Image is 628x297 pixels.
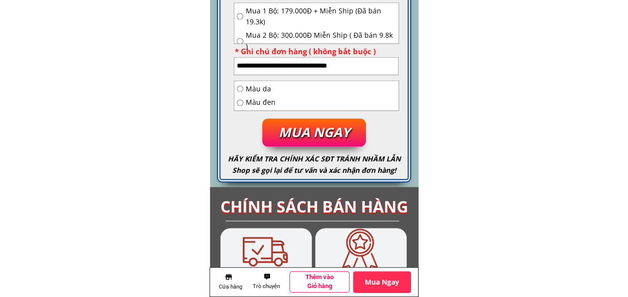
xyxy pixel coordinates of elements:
h1: Cửa hàng [217,283,244,292]
span: Mua 1 Bộ: 179.000Đ + Miễn Ship (Đã bán 19.3k) [246,5,396,28]
h1: Trò chuyện [250,282,283,291]
h3: HÃY KIỂM TRA CHÍNH XÁC SĐT TRÁNH NHẦM LẪN Shop sẽ gọi lại để tư vấn và xác nhận đơn hàng! [219,153,409,176]
h1: Thêm vào Giỏ hàng [296,273,343,291]
span: Mua 2 Bộ: 300.000Đ Miễn Ship ( Đã bán 9.8k ) [246,30,396,52]
h3: CHÍNH SÁCH BÁN HÀNG [210,193,419,219]
p: MUA NGAY [262,118,366,147]
span: Màu đen [246,97,276,108]
p: Mua Ngay [353,271,411,293]
span: Màu da [246,83,276,94]
div: * Ghi chú đơn hàng ( không bắt buộc ) [235,45,393,57]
